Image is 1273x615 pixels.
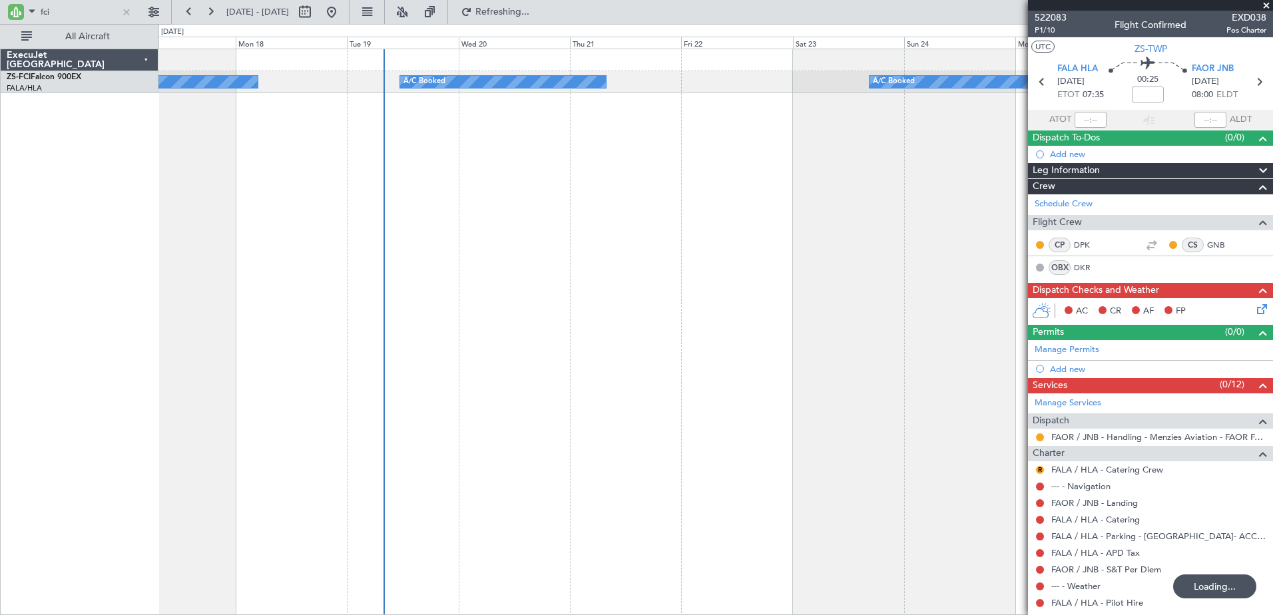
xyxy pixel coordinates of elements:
button: UTC [1031,41,1055,53]
div: Tue 19 [347,37,458,49]
div: Fri 22 [681,37,792,49]
a: FALA / HLA - APD Tax [1051,547,1140,558]
div: Mon 18 [236,37,347,49]
span: Dispatch To-Dos [1033,130,1100,146]
div: A/C Booked [873,72,915,92]
span: EXD038 [1226,11,1266,25]
span: Services [1033,378,1067,393]
a: --- - Navigation [1051,481,1111,492]
span: FALA HLA [1057,63,1098,76]
div: CS [1182,238,1204,252]
span: FAOR JNB [1192,63,1234,76]
span: ATOT [1049,113,1071,126]
span: ELDT [1216,89,1238,102]
span: FP [1176,305,1186,318]
div: OBX [1049,260,1071,275]
div: [DATE] [161,27,184,38]
a: FALA / HLA - Catering Crew [1051,464,1163,475]
span: ZS-FCI [7,73,31,81]
div: Sun 24 [904,37,1015,49]
span: [DATE] [1192,75,1219,89]
div: Sun 17 [124,37,235,49]
span: 07:35 [1083,89,1104,102]
a: FAOR / JNB - S&T Per Diem [1051,564,1161,575]
span: [DATE] - [DATE] [226,6,289,18]
span: 08:00 [1192,89,1213,102]
a: FALA / HLA - Catering [1051,514,1140,525]
a: DKR [1074,262,1104,274]
div: Wed 20 [459,37,570,49]
span: All Aircraft [35,32,140,41]
span: CR [1110,305,1121,318]
a: DPK [1074,239,1104,251]
span: 522083 [1035,11,1067,25]
div: Loading... [1173,574,1256,598]
span: AF [1143,305,1154,318]
div: Mon 25 [1015,37,1127,49]
a: Manage Services [1035,397,1101,410]
span: 00:25 [1137,73,1158,87]
div: CP [1049,238,1071,252]
a: --- - Weather [1051,580,1101,592]
span: [DATE] [1057,75,1085,89]
div: Thu 21 [570,37,681,49]
button: All Aircraft [15,26,144,47]
div: Add new [1050,363,1266,375]
div: Add new [1050,148,1266,160]
div: A/C Booked [403,72,445,92]
span: Leg Information [1033,163,1100,178]
a: FALA / HLA - Parking - [GEOGRAPHIC_DATA]- ACC # 1800 [1051,530,1266,542]
span: Dispatch Checks and Weather [1033,283,1159,298]
span: AC [1076,305,1088,318]
span: Charter [1033,446,1065,461]
span: Refreshing... [475,7,531,17]
span: (0/0) [1225,325,1244,339]
input: A/C (Reg. or Type) [41,2,117,22]
span: ZS-TWP [1135,42,1167,56]
span: P1/10 [1035,25,1067,36]
div: Sat 23 [793,37,904,49]
span: ALDT [1230,113,1252,126]
span: (0/0) [1225,130,1244,144]
span: (0/12) [1220,377,1244,391]
span: Flight Crew [1033,215,1082,230]
a: Manage Permits [1035,343,1099,357]
span: ETOT [1057,89,1079,102]
a: Schedule Crew [1035,198,1093,211]
span: Crew [1033,179,1055,194]
span: Dispatch [1033,413,1069,429]
a: FALA/HLA [7,83,42,93]
a: FAOR / JNB - Handling - Menzies Aviation - FAOR FAOR / JNB [1051,431,1266,443]
a: FAOR / JNB - Landing [1051,497,1138,509]
button: Refreshing... [455,1,535,23]
div: Flight Confirmed [1115,18,1186,32]
input: --:-- [1075,112,1107,128]
span: Pos Charter [1226,25,1266,36]
a: FALA / HLA - Pilot Hire [1051,597,1143,608]
a: GNB [1207,239,1237,251]
span: Permits [1033,325,1064,340]
button: R [1036,466,1044,474]
a: ZS-FCIFalcon 900EX [7,73,81,81]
